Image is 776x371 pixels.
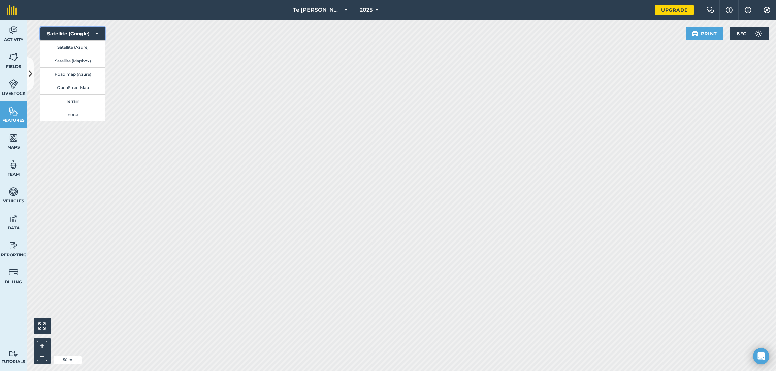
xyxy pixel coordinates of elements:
[752,27,765,40] img: svg+xml;base64,PD94bWwgdmVyc2lvbj0iMS4wIiBlbmNvZGluZz0idXRmLTgiPz4KPCEtLSBHZW5lcmF0b3I6IEFkb2JlIE...
[686,27,723,40] button: Print
[706,7,714,13] img: Two speech bubbles overlapping with the left bubble in the forefront
[9,106,18,116] img: svg+xml;base64,PHN2ZyB4bWxucz0iaHR0cDovL3d3dy53My5vcmcvMjAwMC9zdmciIHdpZHRoPSI1NiIgaGVpZ2h0PSI2MC...
[9,351,18,357] img: svg+xml;base64,PD94bWwgdmVyc2lvbj0iMS4wIiBlbmNvZGluZz0idXRmLTgiPz4KPCEtLSBHZW5lcmF0b3I6IEFkb2JlIE...
[9,79,18,89] img: svg+xml;base64,PD94bWwgdmVyc2lvbj0iMS4wIiBlbmNvZGluZz0idXRmLTgiPz4KPCEtLSBHZW5lcmF0b3I6IEFkb2JlIE...
[40,40,105,54] button: Satellite (Azure)
[9,160,18,170] img: svg+xml;base64,PD94bWwgdmVyc2lvbj0iMS4wIiBlbmNvZGluZz0idXRmLTgiPz4KPCEtLSBHZW5lcmF0b3I6IEFkb2JlIE...
[730,27,769,40] button: 8 °C
[745,6,751,14] img: svg+xml;base64,PHN2ZyB4bWxucz0iaHR0cDovL3d3dy53My5vcmcvMjAwMC9zdmciIHdpZHRoPSIxNyIgaGVpZ2h0PSIxNy...
[40,67,105,81] button: Road map (Azure)
[40,54,105,67] button: Satellite (Mapbox)
[9,240,18,251] img: svg+xml;base64,PD94bWwgdmVyc2lvbj0iMS4wIiBlbmNvZGluZz0idXRmLTgiPz4KPCEtLSBHZW5lcmF0b3I6IEFkb2JlIE...
[40,94,105,108] button: Terrain
[9,214,18,224] img: svg+xml;base64,PD94bWwgdmVyc2lvbj0iMS4wIiBlbmNvZGluZz0idXRmLTgiPz4KPCEtLSBHZW5lcmF0b3I6IEFkb2JlIE...
[655,5,694,15] a: Upgrade
[38,322,46,330] img: Four arrows, one pointing top left, one top right, one bottom right and the last bottom left
[9,267,18,277] img: svg+xml;base64,PD94bWwgdmVyc2lvbj0iMS4wIiBlbmNvZGluZz0idXRmLTgiPz4KPCEtLSBHZW5lcmF0b3I6IEFkb2JlIE...
[40,81,105,94] button: OpenStreetMap
[9,133,18,143] img: svg+xml;base64,PHN2ZyB4bWxucz0iaHR0cDovL3d3dy53My5vcmcvMjAwMC9zdmciIHdpZHRoPSI1NiIgaGVpZ2h0PSI2MC...
[692,30,698,38] img: svg+xml;base64,PHN2ZyB4bWxucz0iaHR0cDovL3d3dy53My5vcmcvMjAwMC9zdmciIHdpZHRoPSIxOSIgaGVpZ2h0PSIyNC...
[725,7,733,13] img: A question mark icon
[40,27,105,40] button: Satellite (Google)
[737,27,746,40] span: 8 ° C
[7,5,17,15] img: fieldmargin Logo
[9,52,18,62] img: svg+xml;base64,PHN2ZyB4bWxucz0iaHR0cDovL3d3dy53My5vcmcvMjAwMC9zdmciIHdpZHRoPSI1NiIgaGVpZ2h0PSI2MC...
[293,6,342,14] span: Te [PERSON_NAME]
[40,108,105,121] button: none
[763,7,771,13] img: A cog icon
[37,351,47,361] button: –
[37,341,47,351] button: +
[360,6,373,14] span: 2025
[9,25,18,35] img: svg+xml;base64,PD94bWwgdmVyc2lvbj0iMS4wIiBlbmNvZGluZz0idXRmLTgiPz4KPCEtLSBHZW5lcmF0b3I6IEFkb2JlIE...
[753,348,769,364] div: Open Intercom Messenger
[9,187,18,197] img: svg+xml;base64,PD94bWwgdmVyc2lvbj0iMS4wIiBlbmNvZGluZz0idXRmLTgiPz4KPCEtLSBHZW5lcmF0b3I6IEFkb2JlIE...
